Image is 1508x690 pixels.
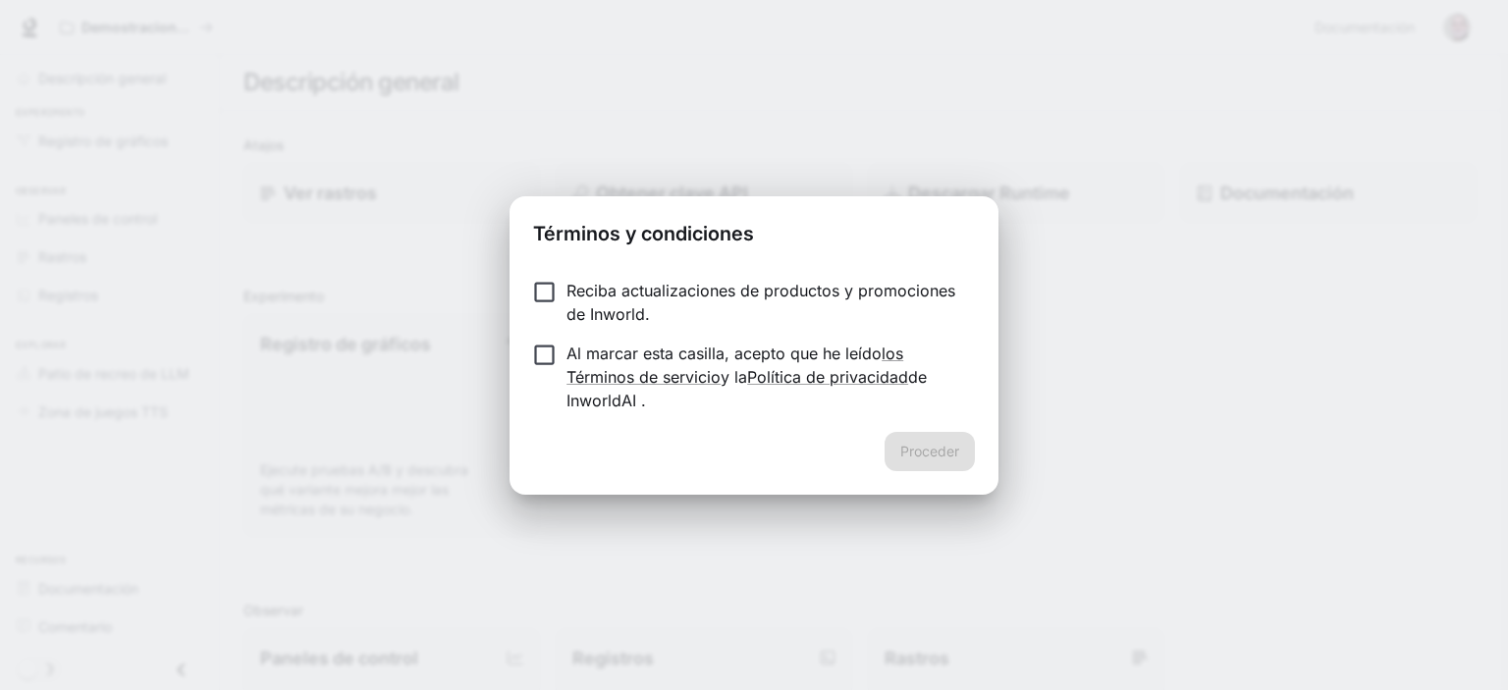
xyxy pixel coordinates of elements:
font: Términos y condiciones [533,222,754,245]
a: Política de privacidad [747,367,908,387]
a: los Términos de servicio [566,344,903,387]
font: Al marcar esta casilla, acepto que he leído [566,344,882,363]
font: y la [721,367,747,387]
font: de InworldAI . [566,367,927,410]
font: Reciba actualizaciones de productos y promociones de Inworld. [566,281,955,324]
